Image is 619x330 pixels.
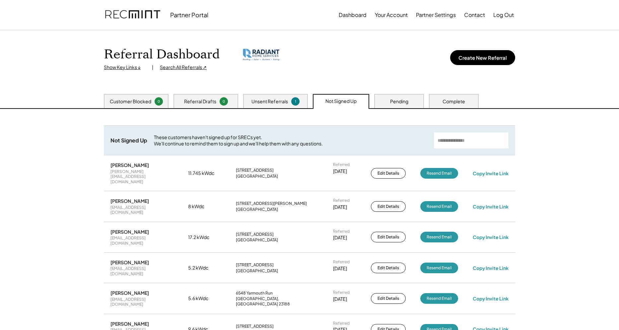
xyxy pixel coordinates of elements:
button: Dashboard [339,8,367,22]
div: 0 [221,99,227,104]
button: Resend Email [420,293,458,304]
button: Resend Email [420,263,458,273]
div: [STREET_ADDRESS] [236,168,274,173]
div: 11.745 kWdc [188,170,221,177]
div: Referred [333,229,350,234]
div: [DATE] [333,204,347,210]
div: [EMAIL_ADDRESS][DOMAIN_NAME] [110,297,173,307]
div: [GEOGRAPHIC_DATA] [236,174,278,179]
div: [STREET_ADDRESS] [236,324,274,329]
div: Partner Portal [170,11,208,19]
button: Edit Details [371,168,406,179]
div: Pending [390,98,408,105]
button: Contact [464,8,485,22]
div: These customers haven't signed up for SRECs yet. We'll continue to remind them to sign up and we'... [154,134,427,147]
div: Search All Referrals ↗ [160,64,207,71]
div: Copy Invite Link [473,204,509,209]
div: 5.2 kWdc [188,265,221,271]
div: [GEOGRAPHIC_DATA] [236,237,278,243]
div: Complete [443,98,465,105]
div: [GEOGRAPHIC_DATA], [GEOGRAPHIC_DATA] 23188 [236,296,319,306]
div: [STREET_ADDRESS][PERSON_NAME] [236,201,307,206]
div: Customer Blocked [110,98,151,105]
div: Referred [333,259,350,265]
div: [PERSON_NAME] [110,259,149,265]
div: Copy Invite Link [473,295,509,301]
img: Asset%207%404x-8.png [243,49,279,61]
div: 5.6 kWdc [188,295,221,302]
div: Not Signed Up [110,137,147,144]
button: Your Account [375,8,408,22]
div: [PERSON_NAME] [110,162,149,168]
button: Edit Details [371,201,406,212]
div: Copy Invite Link [473,170,509,176]
div: [GEOGRAPHIC_DATA] [236,268,278,274]
div: [PERSON_NAME] [110,290,149,296]
div: [DATE] [333,234,347,241]
div: [DATE] [333,168,347,175]
div: [PERSON_NAME] [110,229,149,235]
h1: Referral Dashboard [104,47,220,62]
button: Edit Details [371,263,406,273]
div: [EMAIL_ADDRESS][DOMAIN_NAME] [110,205,173,215]
div: Referred [333,290,350,295]
div: [PERSON_NAME] [110,198,149,204]
div: Copy Invite Link [473,265,509,271]
div: Copy Invite Link [473,234,509,240]
div: 6548 Yarmouth Run [236,290,273,296]
div: [DATE] [333,265,347,272]
div: Referred [333,321,350,326]
div: Referral Drafts [184,98,216,105]
button: Edit Details [371,293,406,304]
div: [STREET_ADDRESS] [236,262,274,268]
div: 17.2 kWdc [188,234,221,241]
button: Resend Email [420,232,458,242]
button: Resend Email [420,201,458,212]
div: [PERSON_NAME][EMAIL_ADDRESS][DOMAIN_NAME] [110,169,173,185]
div: 0 [156,99,162,104]
div: [EMAIL_ADDRESS][DOMAIN_NAME] [110,235,173,246]
button: Resend Email [420,168,458,179]
div: [GEOGRAPHIC_DATA] [236,207,278,212]
div: [EMAIL_ADDRESS][DOMAIN_NAME] [110,266,173,276]
button: Create New Referral [450,50,515,65]
div: [STREET_ADDRESS] [236,232,274,237]
div: Show Key Links ↓ [104,64,145,71]
div: Unsent Referrals [251,98,288,105]
div: Not Signed Up [325,98,357,105]
img: recmint-logotype%403x.png [105,4,160,26]
div: 1 [292,99,299,104]
div: [DATE] [333,296,347,302]
div: Referred [333,198,350,203]
button: Edit Details [371,232,406,242]
button: Partner Settings [416,8,456,22]
div: [PERSON_NAME] [110,321,149,327]
div: Referred [333,162,350,167]
div: | [152,64,153,71]
button: Log Out [493,8,514,22]
div: 8 kWdc [188,203,221,210]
